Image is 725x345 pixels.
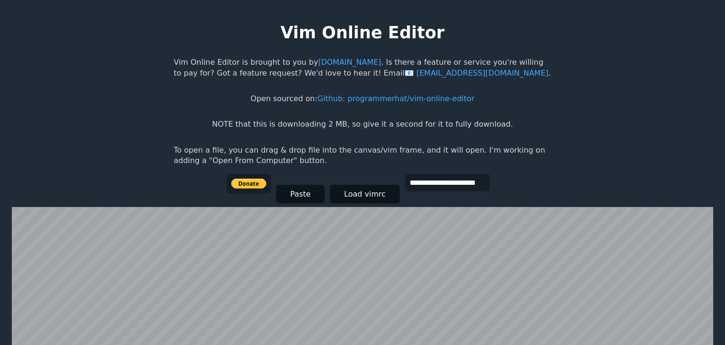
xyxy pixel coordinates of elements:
[280,21,444,44] h1: Vim Online Editor
[251,94,474,104] p: Open sourced on:
[330,185,400,203] button: Load vimrc
[276,185,325,203] button: Paste
[317,94,474,103] a: Github: programmerhat/vim-online-editor
[174,145,551,166] p: To open a file, you can drag & drop file into the canvas/vim frame, and it will open. I'm working...
[174,57,551,78] p: Vim Online Editor is brought to you by . Is there a feature or service you're willing to pay for?...
[318,58,381,67] a: [DOMAIN_NAME]
[405,69,548,78] a: [EMAIL_ADDRESS][DOMAIN_NAME]
[212,119,513,129] p: NOTE that this is downloading 2 MB, so give it a second for it to fully download.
